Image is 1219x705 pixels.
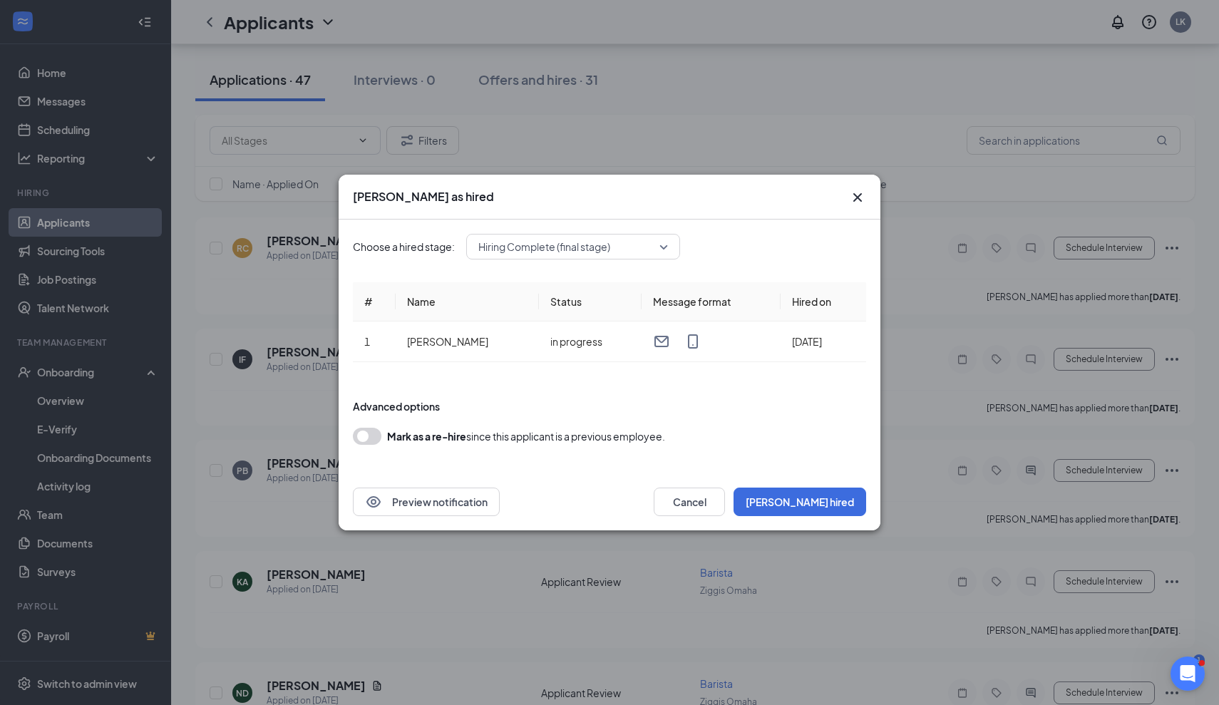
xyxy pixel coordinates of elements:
button: Cancel [654,488,725,516]
button: Close [849,189,866,206]
th: Status [539,282,642,321]
th: Hired on [781,282,866,321]
svg: Cross [849,189,866,206]
svg: MobileSms [684,333,701,350]
div: since this applicant is a previous employee. [387,428,665,445]
th: Message format [642,282,781,321]
div: Advanced options [353,399,866,413]
h3: [PERSON_NAME] as hired [353,189,494,205]
button: EyePreview notification [353,488,500,516]
td: [DATE] [781,321,866,362]
span: 1 [364,335,370,348]
td: in progress [539,321,642,362]
span: Hiring Complete (final stage) [478,236,610,257]
th: Name [396,282,539,321]
button: [PERSON_NAME] hired [734,488,866,516]
iframe: Intercom live chat [1171,657,1205,691]
th: # [353,282,396,321]
span: Choose a hired stage: [353,239,455,254]
b: Mark as a re-hire [387,430,466,443]
td: [PERSON_NAME] [396,321,539,362]
svg: Eye [365,493,382,510]
svg: Email [653,333,670,350]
